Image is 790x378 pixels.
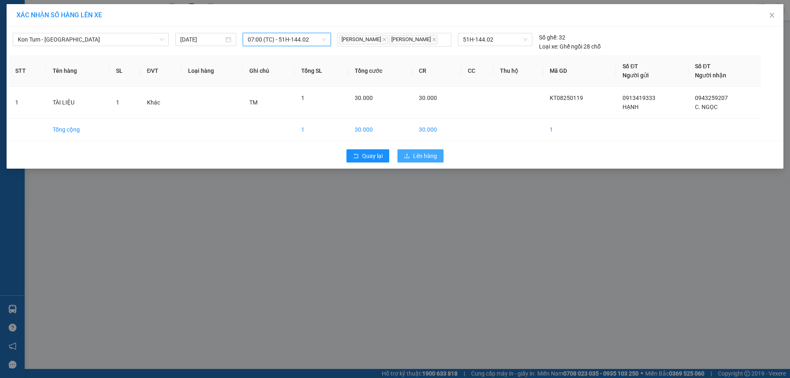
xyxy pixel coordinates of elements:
[180,35,224,44] input: 14/08/2025
[295,55,348,87] th: Tổng SL
[339,35,388,44] span: [PERSON_NAME]
[382,37,386,42] span: close
[695,104,718,110] span: C. NGỌC
[16,11,102,19] span: XÁC NHẬN SỐ HÀNG LÊN XE
[623,95,655,101] span: 0913419333
[539,42,558,51] span: Loại xe:
[346,149,389,162] button: rollbackQuay lại
[355,95,373,101] span: 30.000
[301,95,304,101] span: 1
[461,55,493,87] th: CC
[419,95,437,101] span: 30.000
[432,37,436,42] span: close
[140,55,181,87] th: ĐVT
[140,87,181,118] td: Khác
[9,87,46,118] td: 1
[46,87,109,118] td: TÀI LIỆU
[550,95,583,101] span: KT08250119
[543,118,616,141] td: 1
[181,55,243,87] th: Loại hàng
[362,151,383,160] span: Quay lại
[46,118,109,141] td: Tổng cộng
[116,99,119,106] span: 1
[695,63,711,70] span: Số ĐT
[539,42,601,51] div: Ghế ngồi 28 chỗ
[348,55,412,87] th: Tổng cước
[348,118,412,141] td: 30.000
[295,118,348,141] td: 1
[413,151,437,160] span: Lên hàng
[623,72,649,79] span: Người gửi
[9,55,46,87] th: STT
[248,33,326,46] span: 07:00 (TC) - 51H-144.02
[412,55,461,87] th: CR
[404,153,410,160] span: upload
[539,33,558,42] span: Số ghế:
[412,118,461,141] td: 30.000
[397,149,444,162] button: uploadLên hàng
[695,72,726,79] span: Người nhận
[695,95,728,101] span: 0943259207
[243,55,295,87] th: Ghi chú
[539,33,565,42] div: 32
[46,55,109,87] th: Tên hàng
[623,104,639,110] span: HẠNH
[623,63,638,70] span: Số ĐT
[493,55,543,87] th: Thu hộ
[18,33,164,46] span: Kon Tum - Quảng Ngãi
[543,55,616,87] th: Mã GD
[249,99,258,106] span: TM
[760,4,783,27] button: Close
[463,33,527,46] span: 51H-144.02
[109,55,140,87] th: SL
[769,12,775,19] span: close
[389,35,437,44] span: [PERSON_NAME]
[353,153,359,160] span: rollback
